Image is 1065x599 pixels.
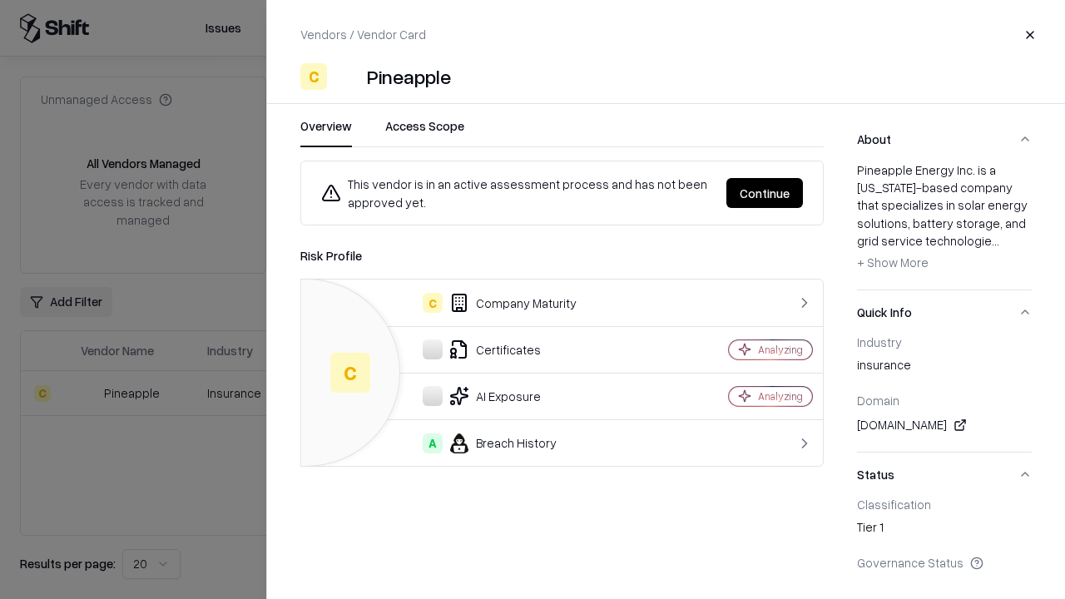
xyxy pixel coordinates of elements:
div: C [330,353,370,393]
div: This vendor is in an active assessment process and has not been approved yet. [321,175,713,211]
button: About [857,117,1032,161]
span: ... [992,233,999,248]
div: C [300,63,327,90]
div: Domain [857,393,1032,408]
button: Access Scope [385,117,464,147]
div: Pineapple [367,63,451,90]
button: Status [857,453,1032,497]
div: Governance Status [857,555,1032,570]
button: Overview [300,117,352,147]
button: Continue [726,178,803,208]
div: Breach History [315,433,671,453]
div: Company Maturity [315,293,671,313]
button: Quick Info [857,290,1032,334]
div: AI Exposure [315,386,671,406]
div: Analyzing [758,389,803,403]
p: Vendors / Vendor Card [300,26,426,43]
div: [DOMAIN_NAME] [857,415,1032,435]
div: Tier 1 [857,518,1032,542]
div: Analyzing [758,343,803,357]
div: Classification [857,497,1032,512]
div: A [423,433,443,453]
div: Risk Profile [300,245,824,265]
div: Quick Info [857,334,1032,452]
div: Pineapple Energy Inc. is a [US_STATE]-based company that specializes in solar energy solutions, b... [857,161,1032,276]
div: About [857,161,1032,290]
div: insurance [857,356,1032,379]
div: Industry [857,334,1032,349]
img: Pineapple [334,63,360,90]
button: + Show More [857,250,929,276]
span: + Show More [857,255,929,270]
div: Certificates [315,339,671,359]
div: C [423,293,443,313]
